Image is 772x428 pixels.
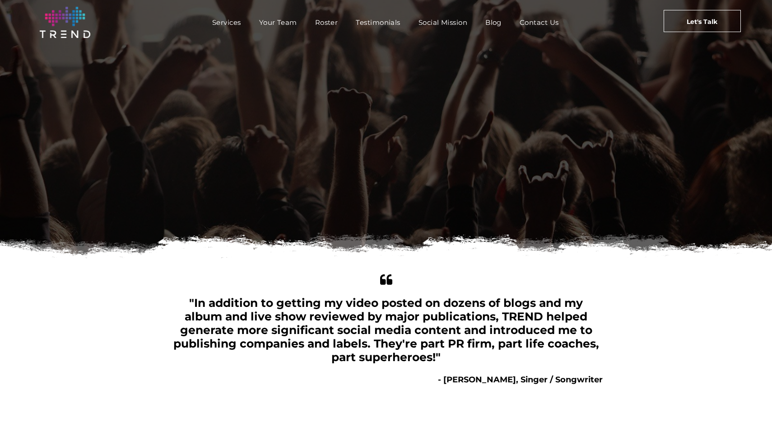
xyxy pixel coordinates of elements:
a: Blog [476,16,511,29]
a: Your Team [250,16,306,29]
a: Social Mission [409,16,476,29]
a: Services [203,16,250,29]
a: Testimonials [347,16,409,29]
img: logo [40,7,90,38]
span: "In addition to getting my video posted on dozens of blogs and my album and live show reviewed by... [173,296,599,364]
a: Let's Talk [664,10,741,32]
span: Let's Talk [687,10,717,33]
iframe: Chat Widget [727,385,772,428]
a: Roster [306,16,347,29]
b: - [PERSON_NAME], Singer / Songwriter [438,375,603,385]
a: Contact Us [511,16,568,29]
